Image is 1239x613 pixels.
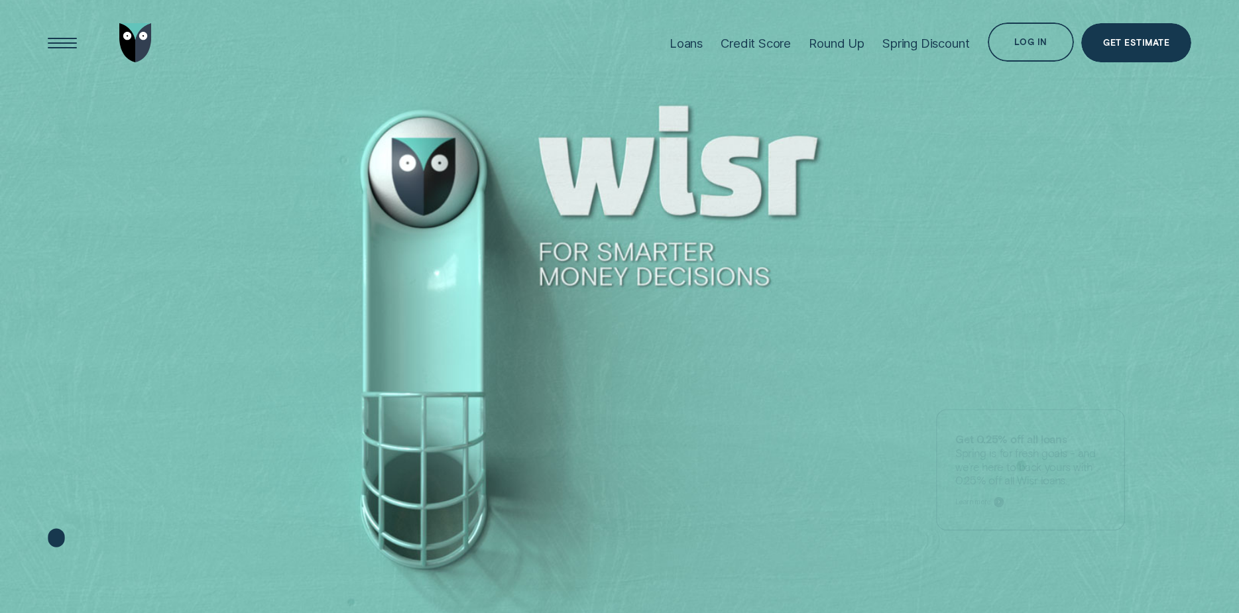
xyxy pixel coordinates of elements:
a: Get Estimate [1081,23,1191,62]
div: Round Up [809,36,864,50]
button: Log in [988,23,1075,62]
div: Loans [670,36,703,50]
button: Open Menu [42,23,82,62]
div: Spring Discount [882,36,969,50]
p: Spring is for fresh goals - and we’re here to back yours with 0.25% off all Wisr loans. [955,432,1106,487]
img: Wisr [119,23,152,62]
span: Learn more [955,498,991,506]
strong: Get 0.25% off all loans [955,432,1067,445]
div: Credit Score [721,36,791,50]
a: Get 0.25% off all loansSpring is for fresh goals - and we’re here to back yours with 0.25% off al... [936,409,1125,530]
